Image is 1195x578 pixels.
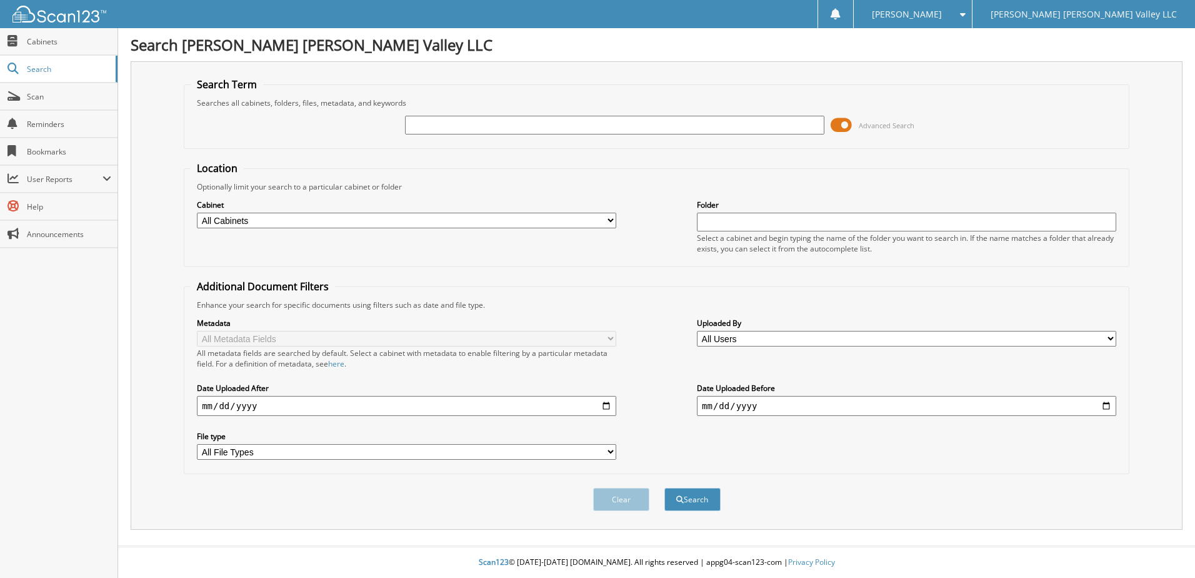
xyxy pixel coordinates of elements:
span: User Reports [27,174,102,185]
button: Clear [593,488,649,511]
div: Optionally limit your search to a particular cabinet or folder [191,181,1122,192]
label: Uploaded By [697,318,1116,328]
span: Scan [27,91,111,102]
img: scan123-logo-white.svg [12,6,106,23]
label: File type [197,431,616,442]
label: Cabinet [197,200,616,210]
legend: Additional Document Filters [191,280,335,293]
span: [PERSON_NAME] [872,11,942,18]
span: [PERSON_NAME] [PERSON_NAME] Valley LLC [991,11,1177,18]
button: Search [664,488,721,511]
span: Bookmarks [27,146,111,157]
span: Reminders [27,119,111,129]
span: Announcements [27,229,111,240]
iframe: Chat Widget [1132,518,1195,578]
legend: Location [191,161,244,175]
span: Search [27,64,109,74]
label: Folder [697,200,1116,210]
div: © [DATE]-[DATE] [DOMAIN_NAME]. All rights reserved | appg04-scan123-com | [118,547,1195,578]
div: Select a cabinet and begin typing the name of the folder you want to search in. If the name match... [697,233,1116,254]
span: Cabinets [27,36,111,47]
input: end [697,396,1116,416]
label: Date Uploaded Before [697,383,1116,393]
label: Date Uploaded After [197,383,616,393]
div: All metadata fields are searched by default. Select a cabinet with metadata to enable filtering b... [197,348,616,369]
input: start [197,396,616,416]
legend: Search Term [191,78,263,91]
a: Privacy Policy [788,557,835,567]
div: Searches all cabinets, folders, files, metadata, and keywords [191,98,1122,108]
a: here [328,358,344,369]
span: Advanced Search [859,121,914,130]
div: Enhance your search for specific documents using filters such as date and file type. [191,300,1122,310]
span: Help [27,201,111,212]
h1: Search [PERSON_NAME] [PERSON_NAME] Valley LLC [131,34,1182,55]
label: Metadata [197,318,616,328]
span: Scan123 [479,557,509,567]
